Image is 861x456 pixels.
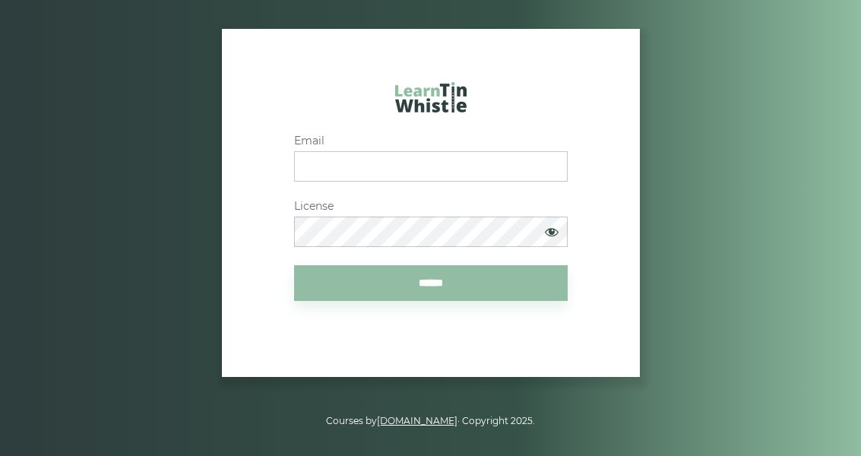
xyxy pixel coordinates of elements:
p: Courses by · Copyright 2025. [36,413,825,429]
label: License [294,200,568,213]
img: LearnTinWhistle.com [395,82,467,112]
a: [DOMAIN_NAME] [377,415,457,426]
label: Email [294,135,568,147]
a: LearnTinWhistle.com [395,82,467,120]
